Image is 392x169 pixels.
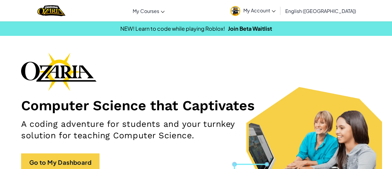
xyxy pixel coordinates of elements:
h2: A coding adventure for students and your turnkey solution for teaching Computer Science. [21,118,255,141]
a: English ([GEOGRAPHIC_DATA]) [282,3,359,19]
a: Join Beta Waitlist [228,25,272,32]
img: avatar [230,6,240,16]
a: My Account [227,1,279,20]
h1: Computer Science that Captivates [21,97,371,114]
span: NEW! Learn to code while playing Roblox! [120,25,225,32]
img: Ozaria branding logo [21,52,96,91]
a: Ozaria by CodeCombat logo [37,5,65,17]
img: Home [37,5,65,17]
span: My Courses [133,8,159,14]
span: English ([GEOGRAPHIC_DATA]) [285,8,356,14]
a: My Courses [130,3,168,19]
span: My Account [243,7,276,14]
